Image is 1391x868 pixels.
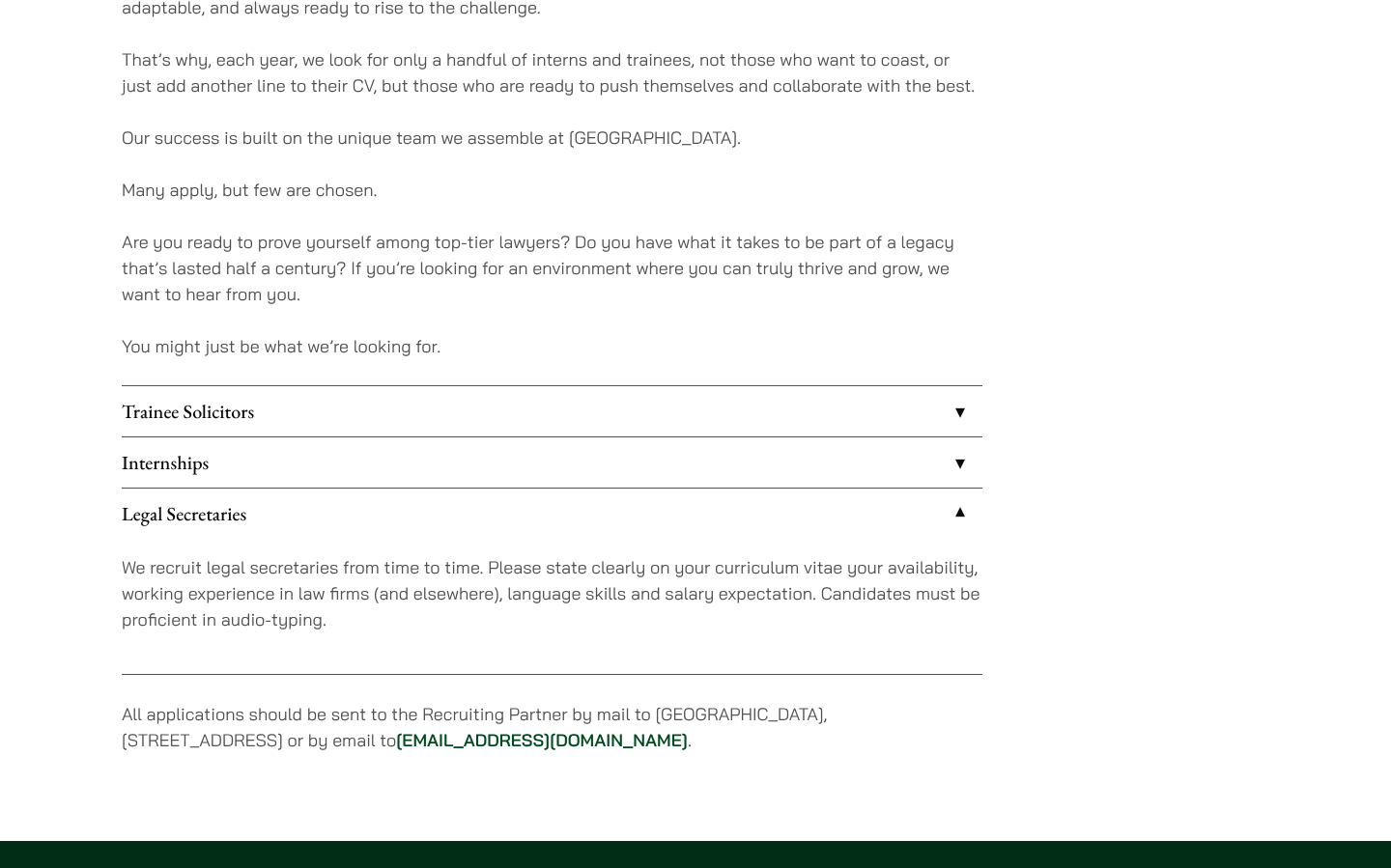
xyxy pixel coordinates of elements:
p: All applications should be sent to the Recruiting Partner by mail to [GEOGRAPHIC_DATA], [STREET_A... [122,701,982,753]
p: Our success is built on the unique team we assemble at [GEOGRAPHIC_DATA]. [122,125,982,151]
a: Legal Secretaries [122,489,982,539]
p: Many apply, but few are chosen. [122,177,982,203]
a: [EMAIL_ADDRESS][DOMAIN_NAME] [396,729,688,751]
a: Trainee Solicitors [122,386,982,436]
div: Legal Secretaries [122,539,982,674]
a: Internships [122,437,982,488]
p: Are you ready to prove yourself among top-tier lawyers? Do you have what it takes to be part of a... [122,229,982,307]
p: You might just be what we’re looking for. [122,333,982,359]
p: That’s why, each year, we look for only a handful of interns and trainees, not those who want to ... [122,46,982,98]
p: We recruit legal secretaries from time to time. Please state clearly on your curriculum vitae you... [122,554,982,632]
